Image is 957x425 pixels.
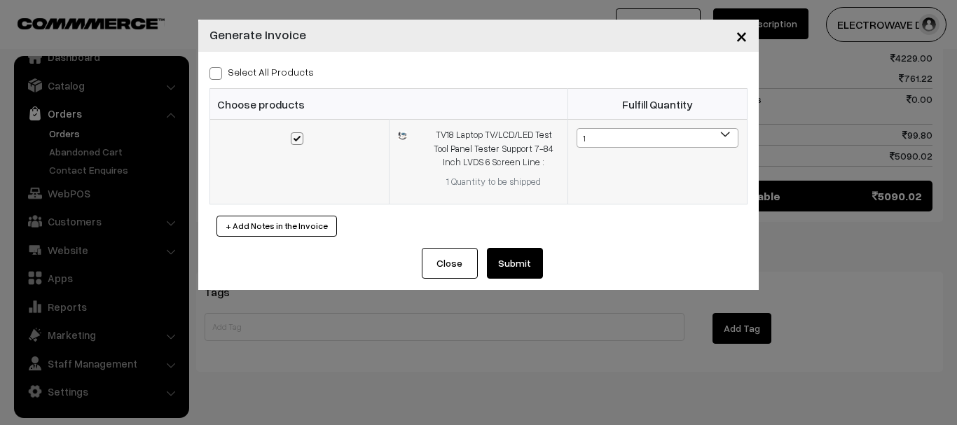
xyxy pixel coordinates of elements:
[736,22,748,48] span: ×
[422,248,478,279] button: Close
[428,175,559,189] div: 1 Quantity to be shipped
[209,64,314,79] label: Select all Products
[487,248,543,279] button: Submit
[398,132,407,139] img: 1688729501600660541a2600c5db2d85e58d7d___5HyjmtIbR9oMWMx.jpeg
[216,216,337,237] button: + Add Notes in the Invoice
[724,14,759,57] button: Close
[577,129,738,148] span: 1
[209,25,306,44] h4: Generate Invoice
[568,89,748,120] th: Fulfill Quantity
[210,89,568,120] th: Choose products
[577,128,738,148] span: 1
[428,128,559,169] div: TV18 Laptop TV/LCD/LED Test Tool Panel Tester Support 7-84 Inch LVDS 6 Screen Line :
